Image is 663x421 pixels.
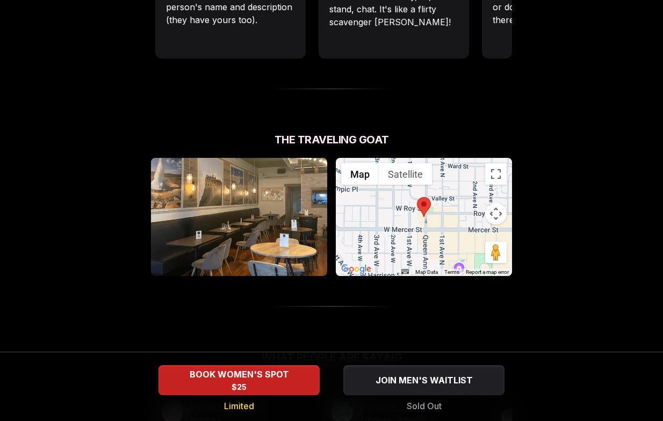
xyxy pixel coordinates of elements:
[466,269,509,275] a: Report a map error
[415,268,438,276] button: Map Data
[151,350,512,365] h2: What People Are Saying
[343,365,505,395] button: JOIN MEN'S WAITLIST - Sold Out
[401,269,409,274] button: Keyboard shortcuts
[373,374,475,387] span: JOIN MEN'S WAITLIST
[485,163,507,185] button: Toggle fullscreen view
[338,262,374,276] img: Google
[188,368,291,381] span: BOOK WOMEN'S SPOT
[444,269,459,275] a: Terms (opens in new tab)
[379,163,432,185] button: Show satellite imagery
[407,400,442,412] span: Sold Out
[485,203,507,224] button: Map camera controls
[158,365,320,395] button: BOOK WOMEN'S SPOT - Limited
[341,163,379,185] button: Show street map
[151,132,512,147] h2: The Traveling Goat
[232,382,247,393] span: $25
[224,400,254,412] span: Limited
[151,158,327,276] img: The Traveling Goat
[338,262,374,276] a: Open this area in Google Maps (opens a new window)
[485,242,507,263] button: Drag Pegman onto the map to open Street View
